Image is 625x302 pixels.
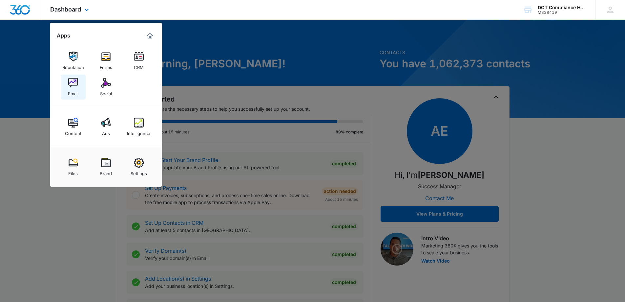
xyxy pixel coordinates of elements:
[94,154,118,179] a: Brand
[94,114,118,139] a: Ads
[61,114,86,139] a: Content
[61,75,86,100] a: Email
[68,168,78,176] div: Files
[61,48,86,73] a: Reputation
[127,128,150,136] div: Intelligence
[126,114,151,139] a: Intelligence
[100,61,112,70] div: Forms
[94,48,118,73] a: Forms
[145,31,155,41] a: Marketing 360® Dashboard
[100,168,112,176] div: Brand
[61,154,86,179] a: Files
[131,168,147,176] div: Settings
[100,88,112,96] div: Social
[57,33,70,39] h2: Apps
[102,128,110,136] div: Ads
[94,75,118,100] a: Social
[50,6,81,13] span: Dashboard
[538,10,586,15] div: account id
[538,5,586,10] div: account name
[126,154,151,179] a: Settings
[65,128,81,136] div: Content
[134,61,144,70] div: CRM
[68,88,78,96] div: Email
[126,48,151,73] a: CRM
[62,61,84,70] div: Reputation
